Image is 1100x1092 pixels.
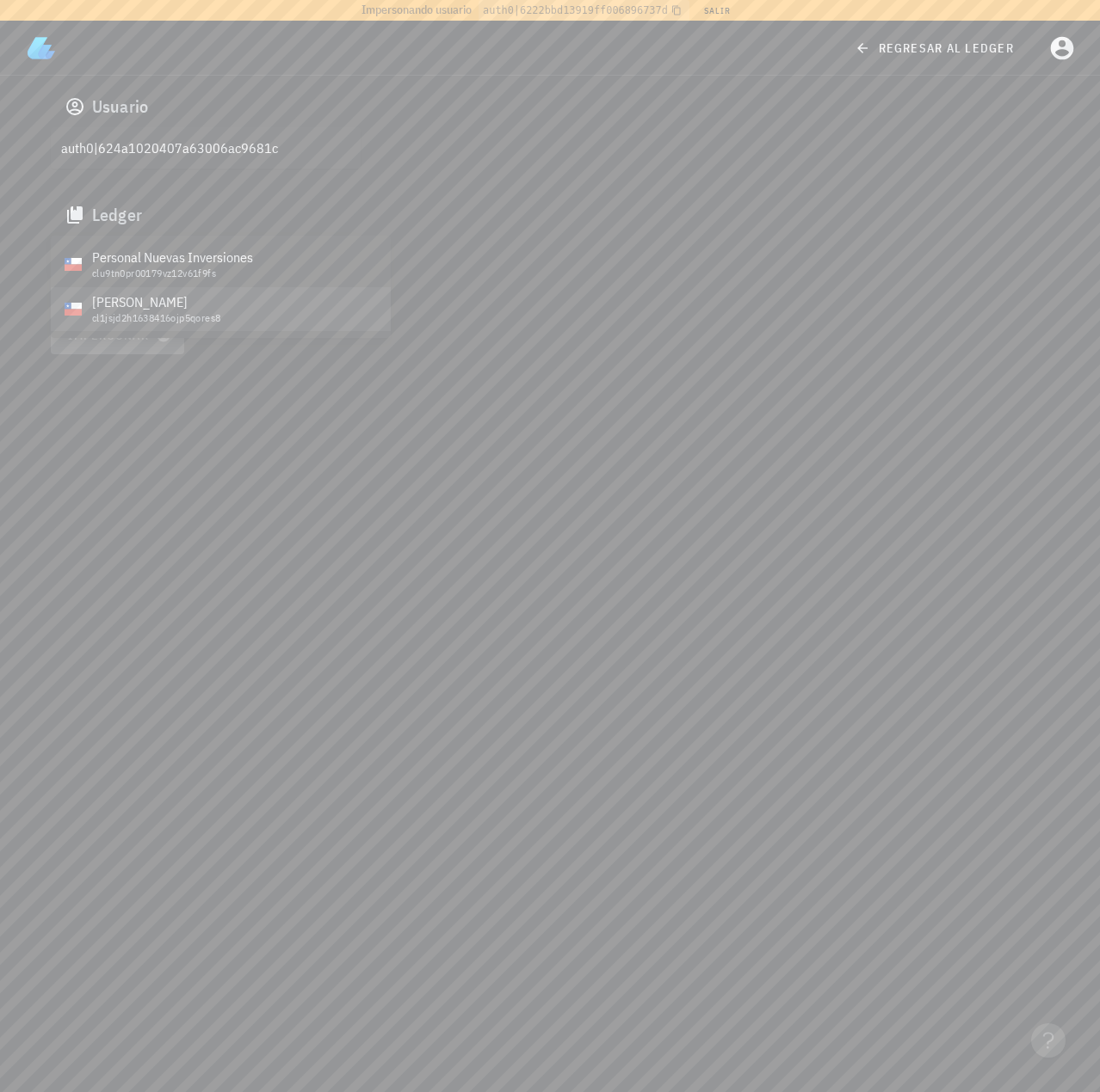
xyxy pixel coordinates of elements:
div: [PERSON_NAME] [92,294,377,310]
img: LedgiFi [28,34,55,62]
span: Usuario [92,93,149,120]
a: regresar al ledger [844,33,1028,64]
button: Salir [696,2,738,19]
span: regresar al ledger [858,40,1014,56]
div: cl1jsjd2h1638416ojp5qores8 [92,312,377,324]
div: Personal Nuevas Inversiones [92,249,377,266]
span: Impersonando usuario [362,1,472,19]
div: CLP-icon [65,256,82,273]
span: Ledger [92,201,143,229]
div: CLP-icon [65,300,82,317]
div: clu9tn0pr00179vz12v61f9fs [92,267,377,279]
